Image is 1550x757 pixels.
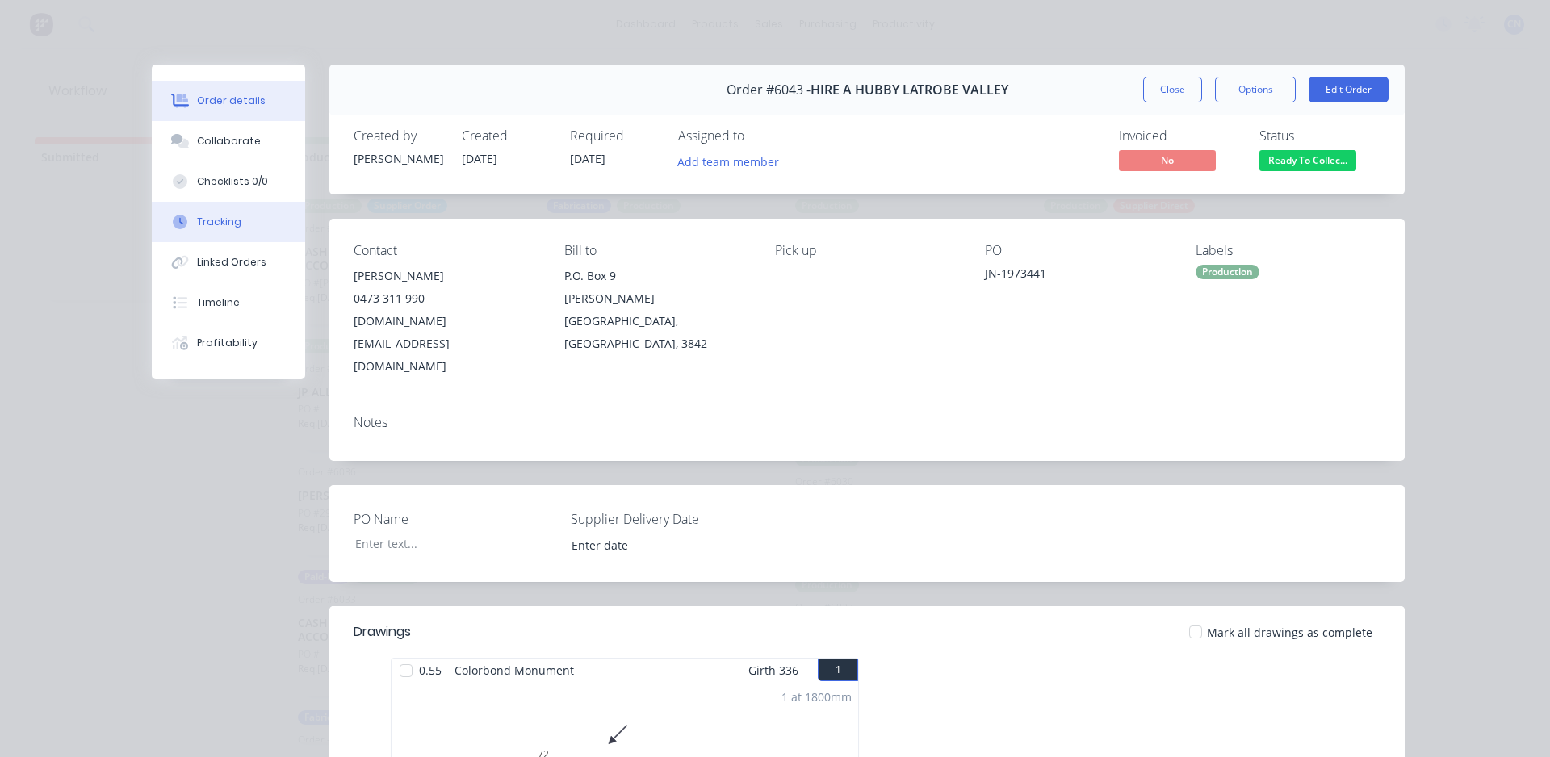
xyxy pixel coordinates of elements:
[564,243,749,258] div: Bill to
[818,659,858,681] button: 1
[678,150,788,172] button: Add team member
[197,134,261,148] div: Collaborate
[781,688,852,705] div: 1 at 1800mm
[354,128,442,144] div: Created by
[354,265,538,378] div: [PERSON_NAME]0473 311 990[DOMAIN_NAME][EMAIL_ADDRESS][DOMAIN_NAME]
[354,310,538,378] div: [DOMAIN_NAME][EMAIL_ADDRESS][DOMAIN_NAME]
[811,82,1008,98] span: HIRE A HUBBY LATROBE VALLEY
[560,533,761,557] input: Enter date
[1119,150,1216,170] span: No
[1259,150,1356,170] span: Ready To Collec...
[462,151,497,166] span: [DATE]
[775,243,960,258] div: Pick up
[152,282,305,323] button: Timeline
[413,659,448,682] span: 0.55
[669,150,788,172] button: Add team member
[985,265,1170,287] div: JN-1973441
[354,150,442,167] div: [PERSON_NAME]
[354,243,538,258] div: Contact
[354,287,538,310] div: 0473 311 990
[152,202,305,242] button: Tracking
[197,255,266,270] div: Linked Orders
[727,82,811,98] span: Order #6043 -
[197,336,258,350] div: Profitability
[564,287,749,355] div: [PERSON_NAME][GEOGRAPHIC_DATA], [GEOGRAPHIC_DATA], 3842
[1207,624,1372,641] span: Mark all drawings as complete
[678,128,840,144] div: Assigned to
[152,323,305,363] button: Profitability
[197,215,241,229] div: Tracking
[748,659,798,682] span: Girth 336
[570,151,605,166] span: [DATE]
[1259,150,1356,174] button: Ready To Collec...
[354,622,411,642] div: Drawings
[985,243,1170,258] div: PO
[354,265,538,287] div: [PERSON_NAME]
[152,161,305,202] button: Checklists 0/0
[1309,77,1389,102] button: Edit Order
[1215,77,1296,102] button: Options
[197,94,266,108] div: Order details
[571,509,773,529] label: Supplier Delivery Date
[152,81,305,121] button: Order details
[152,242,305,282] button: Linked Orders
[564,265,749,287] div: P.O. Box 9
[462,128,551,144] div: Created
[570,128,659,144] div: Required
[1196,243,1380,258] div: Labels
[152,121,305,161] button: Collaborate
[197,174,268,189] div: Checklists 0/0
[354,509,555,529] label: PO Name
[1259,128,1380,144] div: Status
[448,659,580,682] span: Colorbond Monument
[1119,128,1240,144] div: Invoiced
[1143,77,1202,102] button: Close
[564,265,749,355] div: P.O. Box 9[PERSON_NAME][GEOGRAPHIC_DATA], [GEOGRAPHIC_DATA], 3842
[354,415,1380,430] div: Notes
[1196,265,1259,279] div: Production
[197,295,240,310] div: Timeline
